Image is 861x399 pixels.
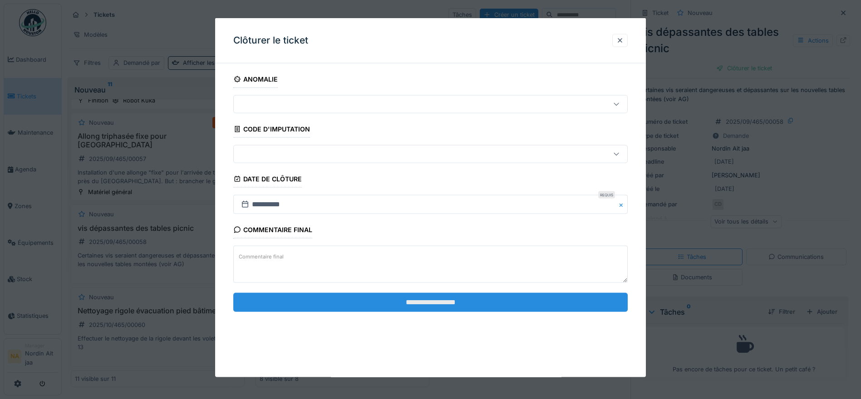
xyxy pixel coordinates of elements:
div: Commentaire final [233,223,312,238]
div: Anomalie [233,73,278,88]
button: Close [618,195,628,214]
div: Requis [598,191,615,199]
div: Code d'imputation [233,122,310,138]
h3: Clôturer le ticket [233,35,308,46]
div: Date de clôture [233,172,302,188]
label: Commentaire final [237,251,285,262]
